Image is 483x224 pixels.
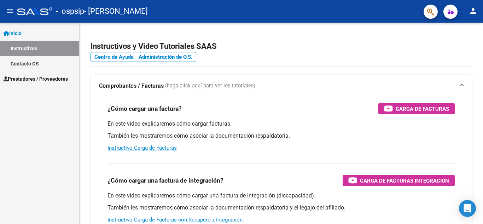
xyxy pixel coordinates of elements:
p: En este video explicaremos cómo cargar una factura de integración (discapacidad). [107,192,455,200]
span: Prestadores / Proveedores [4,75,68,83]
mat-icon: person [469,7,477,15]
strong: Comprobantes / Facturas [99,82,164,90]
button: Carga de Facturas Integración [343,175,455,186]
button: Carga de Facturas [378,103,455,114]
span: - [PERSON_NAME] [84,4,148,19]
span: Carga de Facturas Integración [360,176,449,185]
a: Centro de Ayuda - Administración de O.S. [91,52,196,62]
a: Instructivo Carga de Facturas [107,145,177,151]
h2: Instructivos y Video Tutoriales SAAS [91,40,472,53]
div: Open Intercom Messenger [459,200,476,217]
span: Carga de Facturas [396,104,449,113]
span: Inicio [4,29,22,37]
span: - ospsip [56,4,84,19]
mat-expansion-panel-header: Comprobantes / Facturas (haga click aquí para ver los tutoriales) [91,75,472,97]
mat-icon: menu [6,7,14,15]
span: (haga click aquí para ver los tutoriales) [165,82,255,90]
p: También les mostraremos cómo asociar la documentación respaldatoria y el legajo del afiliado. [107,204,455,212]
h3: ¿Cómo cargar una factura de integración? [107,176,223,185]
a: Instructivo Carga de Facturas con Recupero x Integración [107,217,243,223]
p: También les mostraremos cómo asociar la documentación respaldatoria. [107,132,455,140]
p: En este video explicaremos cómo cargar facturas. [107,120,455,128]
h3: ¿Cómo cargar una factura? [107,104,182,114]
